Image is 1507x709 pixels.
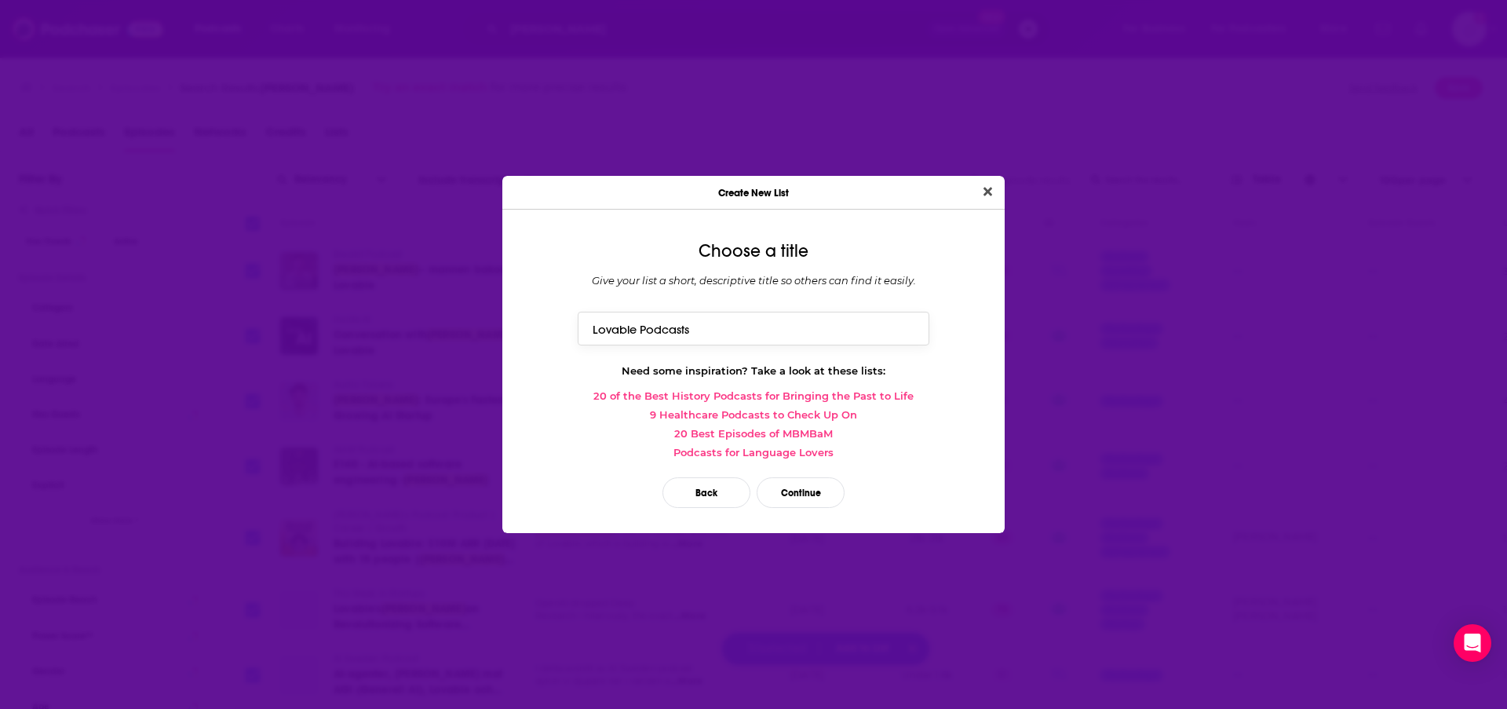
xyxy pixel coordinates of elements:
button: Close [977,182,998,202]
a: 20 of the Best History Podcasts for Bringing the Past to Life [515,389,992,402]
button: Back [662,477,750,508]
a: 9 Healthcare Podcasts to Check Up On [515,408,992,421]
a: 20 Best Episodes of MBMBaM [515,427,992,440]
a: Podcasts for Language Lovers [515,446,992,459]
div: Open Intercom Messenger [1454,624,1491,662]
button: Continue [757,477,845,508]
div: Choose a title [515,241,992,261]
div: Create New List [502,176,1005,210]
div: Give your list a short, descriptive title so others can find it easily. [515,274,992,287]
input: Top True Crime podcasts of 2020... [578,312,929,345]
div: Need some inspiration? Take a look at these lists: [515,364,992,377]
